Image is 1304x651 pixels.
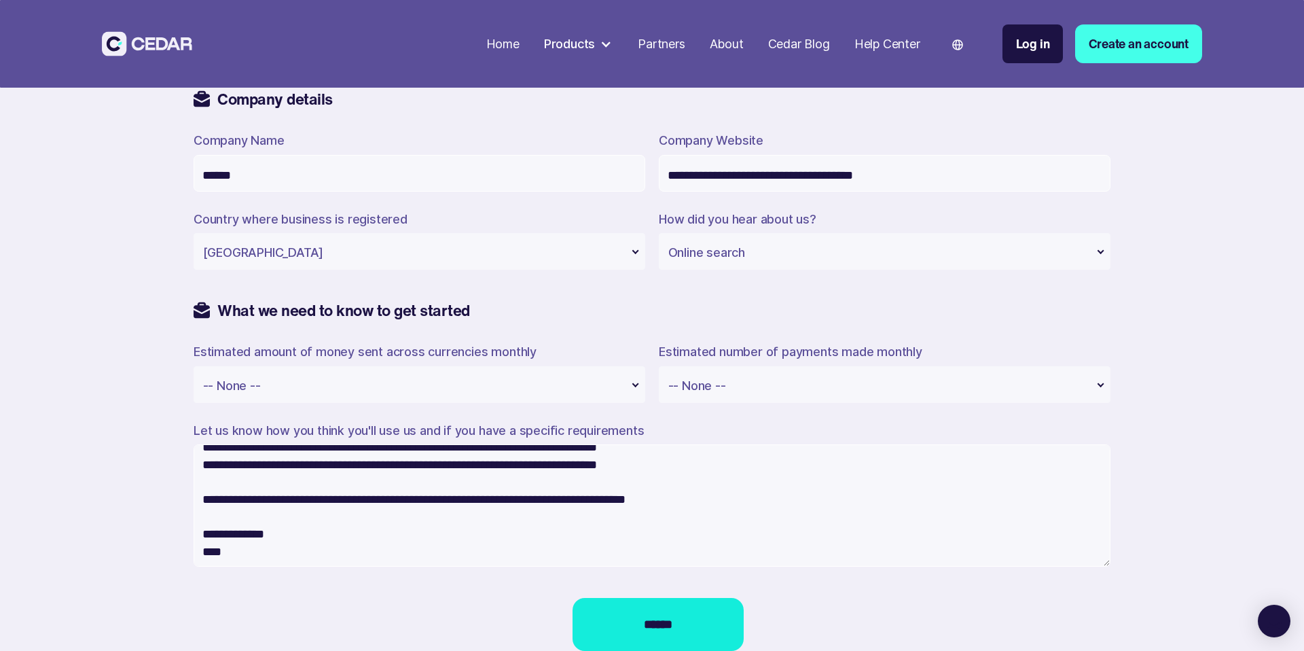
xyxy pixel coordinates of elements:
[538,29,619,59] div: Products
[210,90,333,108] h2: Company details
[194,345,537,360] label: Estimated amount of money sent across currencies monthly
[1016,35,1050,53] div: Log in
[632,28,691,60] a: Partners
[704,28,750,60] a: About
[659,133,763,149] label: Company Website
[194,212,407,228] label: Country where business is registered
[1258,605,1290,637] div: Open Intercom Messenger
[203,379,261,393] span: -- None --
[1002,24,1064,63] a: Log in
[854,35,920,53] div: Help Center
[194,133,285,149] label: Company Name
[659,345,922,360] label: Estimated number of payments made monthly
[952,39,963,50] img: world icon
[659,212,816,228] label: How did you hear about us?
[203,245,324,260] span: [GEOGRAPHIC_DATA]
[848,28,926,60] a: Help Center
[210,301,470,319] h2: What we need to know to get started
[710,35,744,53] div: About
[194,423,644,439] label: Let us know how you think you'll use us and if you have a specific requirements
[486,35,520,53] div: Home
[768,35,830,53] div: Cedar Blog
[1075,24,1202,63] a: Create an account
[668,379,726,393] span: -- None --
[480,28,526,60] a: Home
[544,35,595,53] div: Products
[762,28,836,60] a: Cedar Blog
[638,35,685,53] div: Partners
[668,245,745,260] span: Online search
